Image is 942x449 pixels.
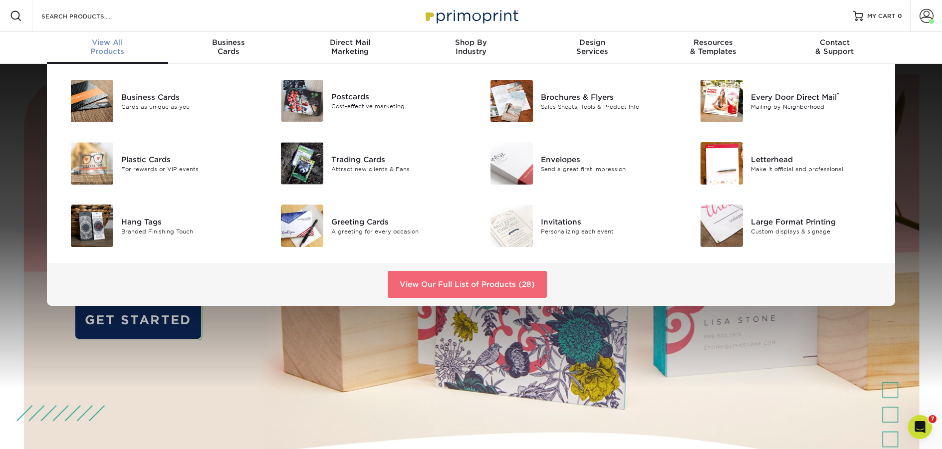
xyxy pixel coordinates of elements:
[331,227,464,235] div: A greeting for every occasion
[168,38,289,47] span: Business
[490,142,533,185] img: Envelopes
[59,201,254,251] a: Hang Tags Hang Tags Branded Finishing Touch
[121,91,253,102] div: Business Cards
[121,165,253,173] div: For rewards or VIP events
[289,38,411,56] div: Marketing
[411,38,532,56] div: Industry
[168,38,289,56] div: Cards
[331,216,464,227] div: Greeting Cards
[541,216,673,227] div: Invitations
[281,205,323,247] img: Greeting Cards
[541,102,673,111] div: Sales Sheets, Tools & Product Info
[929,415,937,423] span: 7
[281,80,323,122] img: Postcards
[71,80,113,122] img: Business Cards
[47,38,168,47] span: View All
[653,32,774,64] a: Resources& Templates
[331,91,464,102] div: Postcards
[47,32,168,64] a: View AllProducts
[490,205,533,247] img: Invitations
[751,154,883,165] div: Letterhead
[774,38,895,47] span: Contact
[751,91,883,102] div: Every Door Direct Mail
[478,201,674,251] a: Invitations Invitations Personalizing each event
[689,76,884,126] a: Every Door Direct Mail Every Door Direct Mail® Mailing by Neighborhood
[71,205,113,247] img: Hang Tags
[653,38,774,56] div: & Templates
[269,76,464,126] a: Postcards Postcards Cost-effective marketing
[168,32,289,64] a: BusinessCards
[531,38,653,56] div: Services
[411,32,532,64] a: Shop ByIndustry
[689,138,884,189] a: Letterhead Letterhead Make it official and professional
[751,102,883,111] div: Mailing by Neighborhood
[751,227,883,235] div: Custom displays & signage
[71,142,113,185] img: Plastic Cards
[289,38,411,47] span: Direct Mail
[531,38,653,47] span: Design
[701,142,743,185] img: Letterhead
[478,76,674,126] a: Brochures & Flyers Brochures & Flyers Sales Sheets, Tools & Product Info
[837,91,839,98] sup: ®
[121,216,253,227] div: Hang Tags
[541,154,673,165] div: Envelopes
[774,38,895,56] div: & Support
[269,138,464,189] a: Trading Cards Trading Cards Attract new clients & Fans
[47,38,168,56] div: Products
[751,165,883,173] div: Make it official and professional
[751,216,883,227] div: Large Format Printing
[908,415,932,439] iframe: Intercom live chat
[331,154,464,165] div: Trading Cards
[331,165,464,173] div: Attract new clients & Fans
[490,80,533,122] img: Brochures & Flyers
[121,102,253,111] div: Cards as unique as you
[701,80,743,122] img: Every Door Direct Mail
[774,32,895,64] a: Contact& Support
[898,12,902,19] span: 0
[541,91,673,102] div: Brochures & Flyers
[269,201,464,251] a: Greeting Cards Greeting Cards A greeting for every occasion
[331,102,464,111] div: Cost-effective marketing
[411,38,532,47] span: Shop By
[653,38,774,47] span: Resources
[478,138,674,189] a: Envelopes Envelopes Send a great first impression
[689,201,884,251] a: Large Format Printing Large Format Printing Custom displays & signage
[59,76,254,126] a: Business Cards Business Cards Cards as unique as you
[701,205,743,247] img: Large Format Printing
[541,227,673,235] div: Personalizing each event
[541,165,673,173] div: Send a great first impression
[388,271,547,298] a: View Our Full List of Products (28)
[121,227,253,235] div: Branded Finishing Touch
[289,32,411,64] a: Direct MailMarketing
[121,154,253,165] div: Plastic Cards
[421,5,521,26] img: Primoprint
[59,138,254,189] a: Plastic Cards Plastic Cards For rewards or VIP events
[281,142,323,185] img: Trading Cards
[867,12,896,20] span: MY CART
[40,10,138,22] input: SEARCH PRODUCTS.....
[531,32,653,64] a: DesignServices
